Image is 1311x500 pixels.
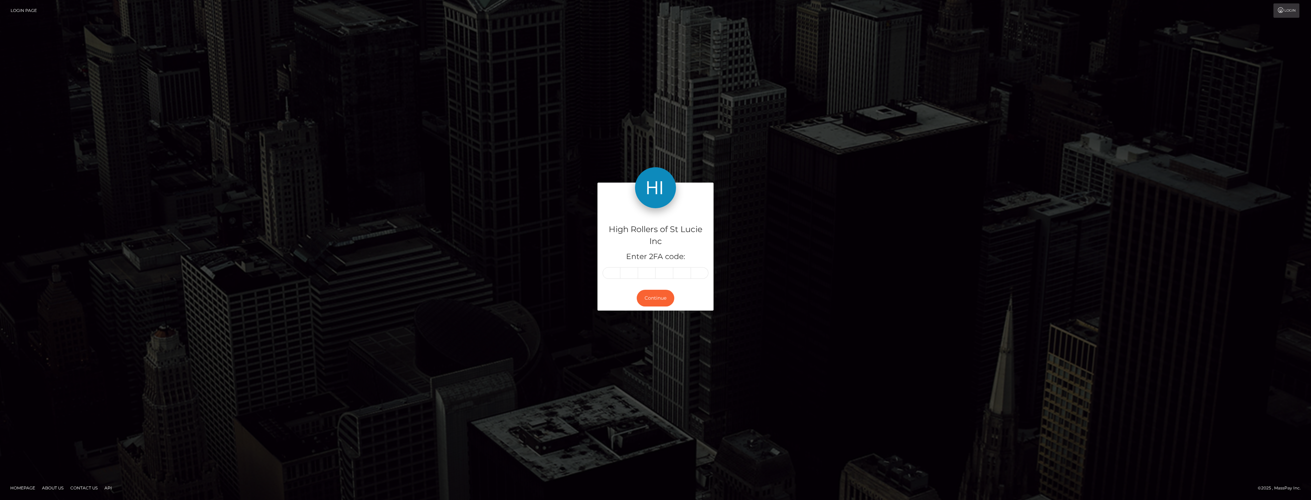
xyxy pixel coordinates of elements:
button: Continue [637,290,674,306]
div: © 2025 , MassPay Inc. [1258,484,1306,492]
h5: Enter 2FA code: [603,252,708,262]
a: Login Page [11,3,37,18]
h4: High Rollers of St Lucie Inc [603,224,708,247]
a: API [102,483,115,493]
a: Contact Us [68,483,100,493]
a: Homepage [8,483,38,493]
img: High Rollers of St Lucie Inc [635,167,676,208]
a: About Us [39,483,66,493]
a: Login [1273,3,1299,18]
